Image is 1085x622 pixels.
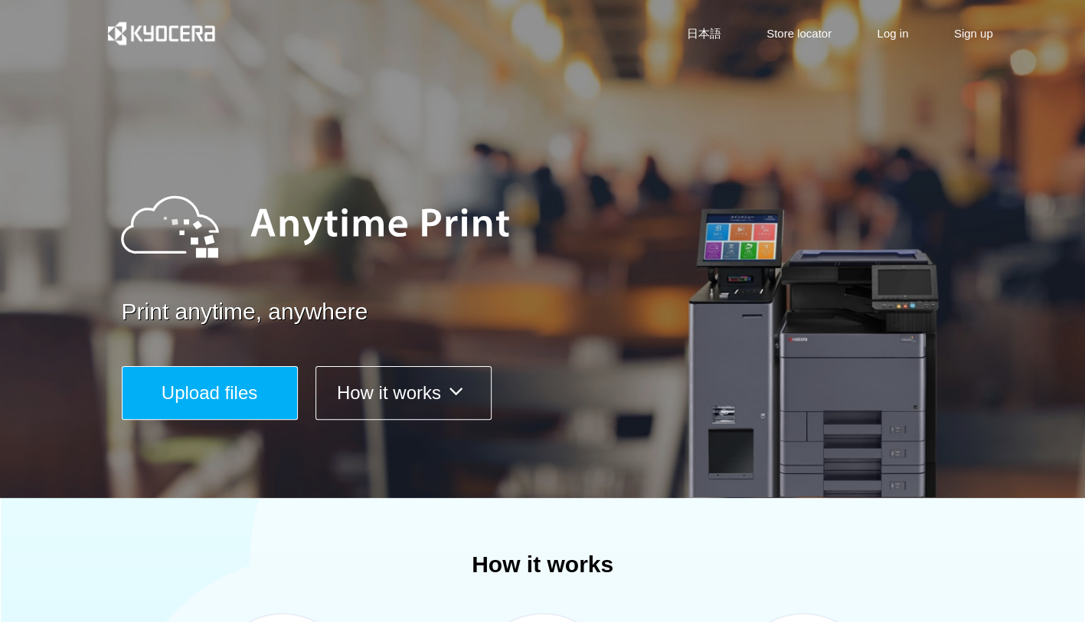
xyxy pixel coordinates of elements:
a: 日本語 [687,25,721,41]
a: Log in [877,25,908,41]
a: Sign up [954,25,993,41]
a: Store locator [766,25,832,41]
button: How it works [315,366,492,420]
button: Upload files [122,366,298,420]
span: Upload files [162,382,257,403]
a: Print anytime, anywhere [122,296,1002,329]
